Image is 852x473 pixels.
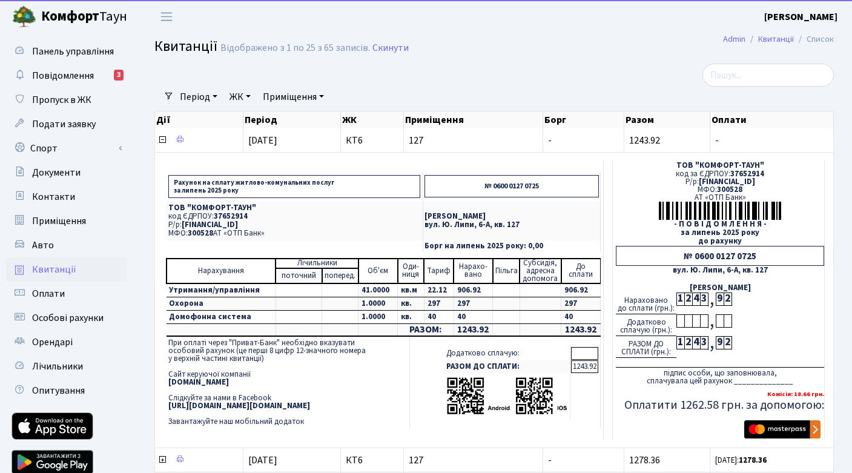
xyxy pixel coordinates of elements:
[6,64,127,88] a: Повідомлення3
[168,230,420,237] p: МФО: АТ «ОТП Банк»
[258,87,329,107] a: Приміщення
[571,360,598,373] td: 1243.92
[548,134,552,147] span: -
[454,283,493,297] td: 906.92
[41,7,127,27] span: Таун
[444,347,570,360] td: Додатково сплачую:
[454,323,493,336] td: 1243.92
[616,170,824,178] div: код за ЄДРПОУ:
[243,111,341,128] th: Період
[424,297,454,310] td: 297
[684,293,692,306] div: 2
[166,337,409,428] td: При оплаті через "Приват-Банк" необхідно вказувати особовий рахунок (це перші 8 цифр 12-значного ...
[168,221,420,229] p: Р/р:
[154,36,217,57] span: Квитанції
[32,190,75,203] span: Контакти
[616,367,824,385] div: підпис особи, що заповнювала, сплачувала цей рахунок ______________
[6,112,127,136] a: Подати заявку
[175,87,222,107] a: Період
[168,213,420,220] p: код ЄДРПОУ:
[6,88,127,112] a: Пропуск в ЖК
[346,455,398,465] span: КТ6
[358,297,398,310] td: 1.0000
[32,263,76,276] span: Квитанції
[561,259,601,283] td: До cплати
[548,454,552,467] span: -
[616,293,676,314] div: Нараховано до сплати (грн.):
[708,336,716,350] div: ,
[629,134,660,147] span: 1243.92
[716,336,724,349] div: 9
[167,310,276,323] td: Домофонна система
[167,283,276,297] td: Утримання/управління
[444,360,570,373] td: РАЗОМ ДО СПЛАТИ:
[155,111,243,128] th: Дії
[248,134,277,147] span: [DATE]
[708,314,716,328] div: ,
[767,389,824,399] b: Комісія: 18.66 грн.
[616,266,824,274] div: вул. Ю. Липи, 6-А, кв. 127
[151,7,182,27] button: Переключити навігацію
[6,209,127,233] a: Приміщення
[424,259,454,283] td: Тариф
[730,168,764,179] span: 37652914
[6,160,127,185] a: Документи
[32,311,104,325] span: Особові рахунки
[616,178,824,186] div: Р/р:
[454,259,493,283] td: Нарахо- вано
[561,323,601,336] td: 1243.92
[32,166,81,179] span: Документи
[616,186,824,194] div: МФО:
[493,259,520,283] td: Пільга
[182,219,238,230] span: [FINANCIAL_ID]
[6,185,127,209] a: Контакти
[454,297,493,310] td: 297
[32,239,54,252] span: Авто
[700,293,708,306] div: 3
[616,229,824,237] div: за липень 2025 року
[167,259,276,283] td: Нарахування
[225,87,256,107] a: ЖК
[424,242,599,250] p: Борг на липень 2025 року: 0,00
[744,420,821,438] img: Masterpass
[398,323,454,336] td: РАЗОМ:
[276,259,358,268] td: Лічильники
[6,136,127,160] a: Спорт
[358,310,398,323] td: 1.0000
[520,259,561,283] td: Субсидія, адресна допомога
[346,136,398,145] span: КТ6
[168,377,229,388] b: [DOMAIN_NAME]
[248,454,277,467] span: [DATE]
[739,455,767,466] b: 1278.36
[6,39,127,64] a: Панель управління
[32,336,73,349] span: Орендарі
[358,283,398,297] td: 41.0000
[114,70,124,81] div: 3
[32,287,65,300] span: Оплати
[6,330,127,354] a: Орендарі
[372,42,409,54] a: Скинути
[32,214,86,228] span: Приміщення
[616,237,824,245] div: до рахунку
[561,297,601,310] td: 297
[398,283,424,297] td: кв.м
[424,221,599,229] p: вул. Ю. Липи, 6-А, кв. 127
[41,7,99,26] b: Комфорт
[724,336,731,349] div: 2
[168,204,420,212] p: ТОВ "КОМФОРТ-ТАУН"
[676,336,684,349] div: 1
[276,268,322,283] td: поточний
[710,111,834,128] th: Оплати
[6,379,127,403] a: Опитування
[764,10,837,24] a: [PERSON_NAME]
[398,310,424,323] td: кв.
[220,42,370,54] div: Відображено з 1 по 25 з 65 записів.
[616,336,676,358] div: РАЗОМ ДО СПЛАТИ (грн.):
[543,111,624,128] th: Борг
[398,297,424,310] td: кв.
[616,194,824,202] div: АТ «ОТП Банк»
[629,454,660,467] span: 1278.36
[561,310,601,323] td: 40
[699,176,755,187] span: [FINANCIAL_ID]
[168,400,310,411] b: [URL][DOMAIN_NAME][DOMAIN_NAME]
